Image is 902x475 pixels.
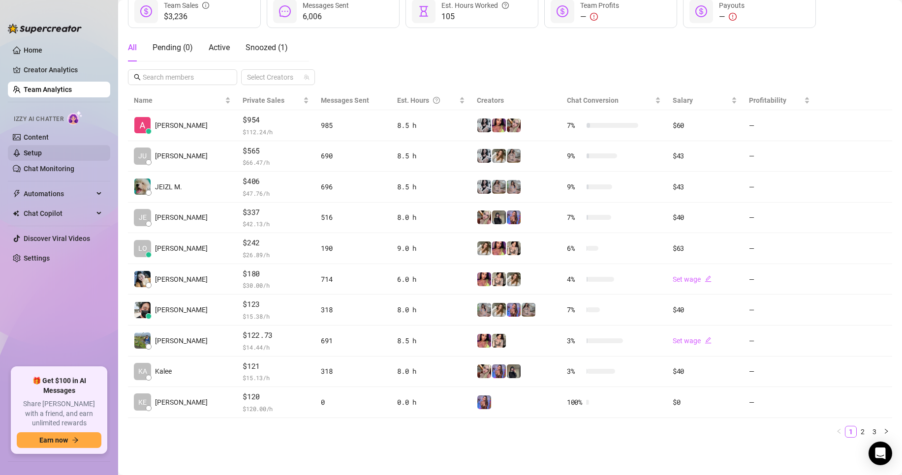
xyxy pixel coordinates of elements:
span: 4 % [567,274,583,285]
span: Name [134,95,223,106]
img: GODDESS [477,272,491,286]
span: [PERSON_NAME] [155,150,208,161]
a: Home [24,46,42,54]
img: logo-BBDzfeDw.svg [8,24,82,33]
span: $242 [243,237,309,249]
img: Jenna [492,272,506,286]
div: 696 [321,181,385,192]
span: $954 [243,114,309,126]
span: 3 % [567,335,583,346]
span: question-circle [433,95,440,106]
button: left [833,426,845,438]
span: $406 [243,176,309,187]
span: edit [705,275,712,282]
a: Creator Analytics [24,62,102,78]
img: Ava [477,395,491,409]
span: $ 15.13 /h [243,373,309,383]
span: JU [138,150,147,161]
img: Paige [492,149,506,163]
a: 2 [857,426,868,437]
span: 105 [441,11,509,23]
img: Alexicon Ortiag… [134,117,151,133]
div: 8.5 h [397,120,465,131]
a: Set wageedit [673,275,712,283]
div: 318 [321,304,385,315]
div: 0 [321,397,385,408]
span: [PERSON_NAME] [155,274,208,285]
span: JE [139,212,147,223]
img: GODDESS [492,119,506,132]
span: thunderbolt [13,190,21,198]
div: 8.0 h [397,366,465,377]
span: KA [138,366,147,377]
div: $40 [673,304,737,315]
span: right [883,428,889,434]
span: left [836,428,842,434]
div: $63 [673,243,737,254]
span: 9 % [567,150,583,161]
span: $3,236 [164,11,209,23]
span: Automations [24,186,93,202]
img: Sheina Gorricet… [134,271,151,287]
span: LO [138,243,147,254]
span: message [279,5,291,17]
span: [PERSON_NAME] [155,243,208,254]
td: — [743,264,816,295]
div: $43 [673,181,737,192]
img: Sadie [477,119,491,132]
span: Team Profits [580,1,619,9]
img: john kenneth sa… [134,302,151,318]
span: search [134,74,141,81]
td: — [743,110,816,141]
span: 7 % [567,212,583,223]
td: — [743,387,816,418]
img: Anna [492,210,506,224]
span: 3 % [567,366,583,377]
span: Kalee [155,366,172,377]
a: Setup [24,149,42,157]
span: [PERSON_NAME] [155,212,208,223]
img: Paige [507,272,521,286]
div: Open Intercom Messenger [869,442,892,465]
div: $0 [673,397,737,408]
img: Daisy [492,180,506,194]
input: Search members [143,72,223,83]
img: Ava [507,303,521,317]
span: $120 [243,391,309,403]
span: Private Sales [243,96,284,104]
span: $ 47.76 /h [243,188,309,198]
img: Daisy [507,180,521,194]
span: [PERSON_NAME] [155,304,208,315]
img: Anna [477,210,491,224]
span: 7 % [567,304,583,315]
span: 🎁 Get $100 in AI Messages [17,376,101,395]
span: $121 [243,360,309,372]
span: $180 [243,268,309,280]
span: [PERSON_NAME] [155,335,208,346]
span: Messages Sent [303,1,349,9]
img: Anna [477,364,491,378]
img: GODDESS [492,241,506,255]
span: Active [209,43,230,52]
li: 2 [857,426,869,438]
td: — [743,172,816,203]
li: Next Page [880,426,892,438]
span: Payouts [719,1,745,9]
a: 3 [869,426,880,437]
div: 6.0 h [397,274,465,285]
span: exclamation-circle [729,13,737,21]
span: $ 42.13 /h [243,219,309,229]
span: $ 120.00 /h [243,404,309,414]
span: KE [138,397,147,408]
a: Content [24,133,49,141]
span: Share [PERSON_NAME] with a friend, and earn unlimited rewards [17,399,101,428]
span: $ 14.44 /h [243,342,309,352]
span: dollar-circle [557,5,568,17]
img: Daisy [477,303,491,317]
img: Anna [507,119,521,132]
span: $ 30.00 /h [243,280,309,290]
div: 9.0 h [397,243,465,254]
div: — [719,11,745,23]
span: Chat Conversion [567,96,619,104]
div: Est. Hours [397,95,457,106]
